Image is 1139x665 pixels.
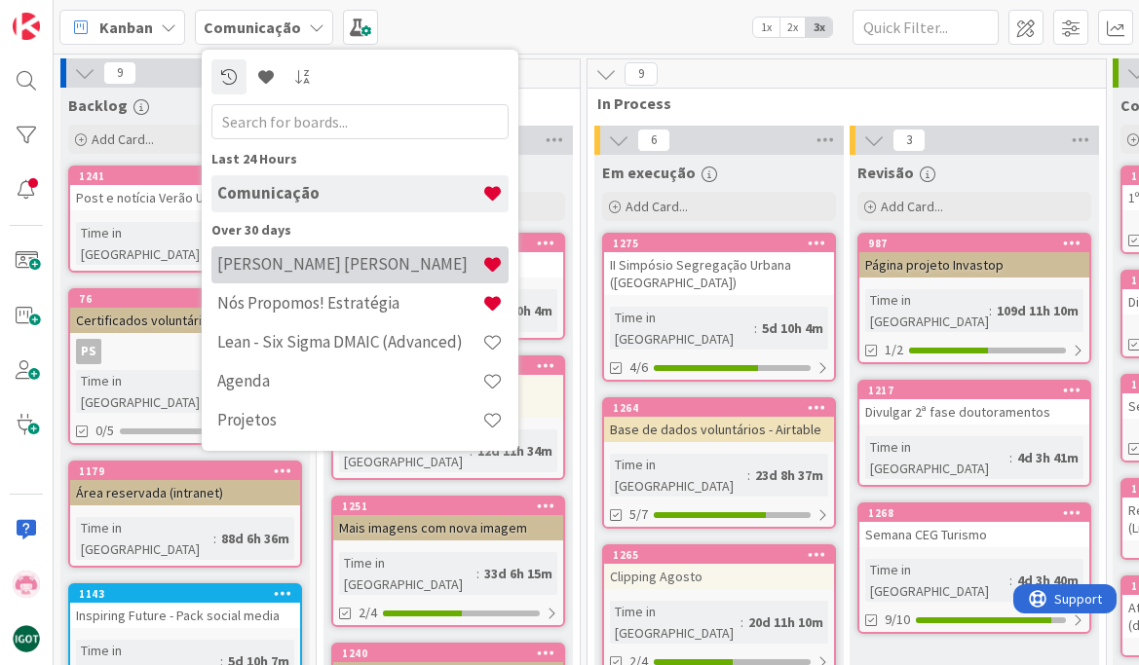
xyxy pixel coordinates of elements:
[70,290,300,308] div: 76
[342,499,563,513] div: 1251
[859,399,1089,425] div: Divulgar 2ª fase doutoramentos
[604,399,834,442] div: 1264Base de dados voluntários - Airtable
[333,498,563,515] div: 1251
[597,93,1082,113] span: In Process
[604,546,834,589] div: 1265Clipping Agosto
[1009,570,1012,591] span: :
[217,332,482,351] h4: Lean - Six Sigma DMAIC (Advanced)
[79,587,300,601] div: 1143
[757,317,828,339] div: 5d 10h 4m
[68,166,302,273] a: 1241Post e notícia Verão ULisboaTime in [GEOGRAPHIC_DATA]:4d 3h 40m
[868,384,1089,397] div: 1217
[333,515,563,540] div: Mais imagens com nova imagem
[853,10,999,45] input: Quick Filter...
[859,382,1089,399] div: 1217
[486,300,557,321] div: 5d 10h 4m
[992,300,1083,321] div: 109d 11h 10m
[610,307,754,350] div: Time in [GEOGRAPHIC_DATA]
[626,198,688,215] span: Add Card...
[70,480,300,505] div: Área reservada (intranet)
[76,370,207,413] div: Time in [GEOGRAPHIC_DATA]
[41,3,89,26] span: Support
[217,410,482,429] h4: Projetos
[473,440,557,462] div: 12d 11h 34m
[217,183,482,203] h4: Comunicação
[70,585,300,603] div: 1143
[857,380,1091,487] a: 1217Divulgar 2ª fase doutoramentosTime in [GEOGRAPHIC_DATA]:4d 3h 41m
[604,399,834,417] div: 1264
[602,163,696,182] span: Em execução
[216,528,294,549] div: 88d 6h 36m
[859,235,1089,277] div: 987Página projeto Invastop
[333,498,563,540] div: 1251Mais imagens com nova imagem
[339,552,476,595] div: Time in [GEOGRAPHIC_DATA]
[70,167,300,185] div: 1241
[1012,447,1083,468] div: 4d 3h 41m
[79,464,300,478] div: 1179
[604,564,834,589] div: Clipping Agosto
[859,382,1089,425] div: 1217Divulgar 2ª fase doutoramentos
[637,129,670,152] span: 6
[342,647,563,660] div: 1240
[604,235,834,295] div: 1275II Simpósio Segregação Urbana ([GEOGRAPHIC_DATA])
[99,16,153,39] span: Kanban
[868,506,1089,520] div: 1268
[68,461,302,568] a: 1179Área reservada (intranet)Time in [GEOGRAPHIC_DATA]:88d 6h 36m
[359,603,377,623] span: 2/4
[331,496,565,627] a: 1251Mais imagens com nova imagemTime in [GEOGRAPHIC_DATA]:33d 6h 15m2/4
[70,462,300,505] div: 1179Área reservada (intranet)
[211,220,509,240] div: Over 30 days
[479,563,557,584] div: 33d 6h 15m
[743,611,828,633] div: 20d 11h 10m
[211,104,509,139] input: Search for boards...
[13,625,40,652] img: avatar
[76,222,220,265] div: Time in [GEOGRAPHIC_DATA]
[629,504,648,525] span: 5/7
[217,371,482,390] h4: Agenda
[476,563,479,584] span: :
[610,601,740,644] div: Time in [GEOGRAPHIC_DATA]
[865,436,1009,479] div: Time in [GEOGRAPHIC_DATA]
[76,517,213,560] div: Time in [GEOGRAPHIC_DATA]
[868,237,1089,250] div: 987
[865,559,1009,602] div: Time in [GEOGRAPHIC_DATA]
[1009,447,1012,468] span: :
[892,129,926,152] span: 3
[613,237,834,250] div: 1275
[885,340,903,360] span: 1/2
[211,149,509,169] div: Last 24 Hours
[204,18,301,37] b: Comunicação
[753,18,779,37] span: 1x
[70,167,300,210] div: 1241Post e notícia Verão ULisboa
[79,169,300,183] div: 1241
[859,235,1089,252] div: 987
[629,357,648,378] span: 4/6
[747,464,750,486] span: :
[857,502,1091,634] a: 1268Semana CEG TurismoTime in [GEOGRAPHIC_DATA]:4d 3h 40m9/10
[857,233,1091,364] a: 987Página projeto InvastopTime in [GEOGRAPHIC_DATA]:109d 11h 10m1/2
[859,252,1089,277] div: Página projeto Invastop
[602,233,836,382] a: 1275II Simpósio Segregação Urbana ([GEOGRAPHIC_DATA])Time in [GEOGRAPHIC_DATA]:5d 10h 4m4/6
[339,429,470,472] div: Time in [GEOGRAPHIC_DATA]
[92,130,154,148] span: Add Card...
[604,235,834,252] div: 1275
[470,440,473,462] span: :
[70,339,300,364] div: PS
[1012,570,1083,591] div: 4d 3h 40m
[333,645,563,662] div: 1240
[95,421,114,441] span: 0/5
[865,289,989,332] div: Time in [GEOGRAPHIC_DATA]
[604,546,834,564] div: 1265
[217,254,482,274] h4: [PERSON_NAME] [PERSON_NAME]
[859,504,1089,522] div: 1268
[13,571,40,598] img: MR
[79,292,300,306] div: 76
[103,61,136,85] span: 9
[213,528,216,549] span: :
[859,522,1089,547] div: Semana CEG Turismo
[859,504,1089,547] div: 1268Semana CEG Turismo
[70,185,300,210] div: Post e notícia Verão ULisboa
[881,198,943,215] span: Add Card...
[13,13,40,40] img: Visit kanbanzone.com
[70,585,300,628] div: 1143Inspiring Future - Pack social media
